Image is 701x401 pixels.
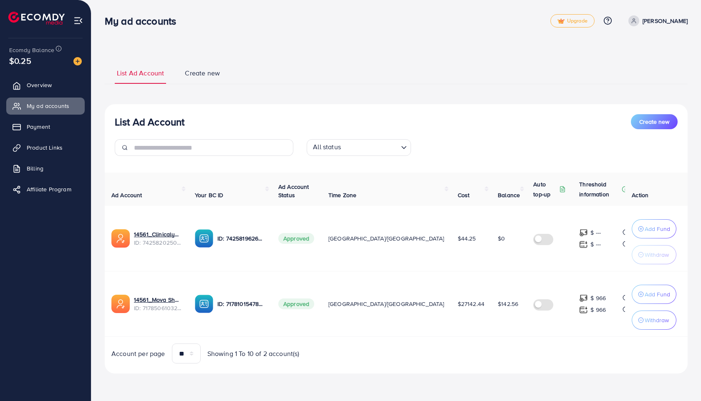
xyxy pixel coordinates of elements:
[639,118,669,126] span: Create new
[498,300,518,308] span: $142.56
[631,114,678,129] button: Create new
[550,14,595,28] a: tickUpgrade
[185,68,220,78] span: Create new
[105,15,183,27] h3: My ad accounts
[6,98,85,114] a: My ad accounts
[195,295,213,313] img: ic-ba-acc.ded83a64.svg
[195,229,213,248] img: ic-ba-acc.ded83a64.svg
[6,160,85,177] a: Billing
[557,18,588,24] span: Upgrade
[311,140,343,154] span: All status
[134,230,182,238] a: 14561_Clinicaly_1728958523660
[27,185,71,193] span: Affiliate Program
[111,295,130,313] img: ic-ads-acc.e4c84228.svg
[117,68,164,78] span: List Ad Account
[579,240,588,249] img: top-up amount
[666,363,695,395] iframe: Chat
[579,294,588,303] img: top-up amount
[458,234,476,243] span: $44.25
[579,306,588,314] img: top-up amount
[498,234,505,243] span: $0
[27,102,69,110] span: My ad accounts
[134,296,182,313] div: <span class='underline'>14561_Mova Shoes_1671376220996</span></br>7178506103284563969
[111,349,165,358] span: Account per page
[328,300,444,308] span: [GEOGRAPHIC_DATA]/[GEOGRAPHIC_DATA]
[590,293,606,303] p: $ 966
[6,77,85,93] a: Overview
[134,230,182,247] div: <span class='underline'>14561_Clinicaly_1728958523660</span></br>7425820250379354128
[632,245,676,264] button: Withdraw
[590,228,601,238] p: $ ---
[458,300,484,308] span: $27142.44
[27,164,43,173] span: Billing
[328,191,356,199] span: Time Zone
[27,123,50,131] span: Payment
[195,191,224,199] span: Your BC ID
[73,57,82,65] img: image
[134,304,182,312] span: ID: 7178506103284563969
[278,298,314,309] span: Approved
[6,139,85,156] a: Product Links
[217,233,265,243] p: ID: 7425819626652614657
[645,289,670,299] p: Add Fund
[73,16,83,25] img: menu
[632,285,676,304] button: Add Fund
[590,305,606,315] p: $ 966
[217,299,265,309] p: ID: 7178101547887296514
[328,234,444,243] span: [GEOGRAPHIC_DATA]/[GEOGRAPHIC_DATA]
[8,12,65,25] img: logo
[278,183,309,199] span: Ad Account Status
[632,219,676,238] button: Add Fund
[134,238,182,247] span: ID: 7425820250379354128
[533,179,557,199] p: Auto top-up
[278,233,314,244] span: Approved
[27,81,52,89] span: Overview
[643,16,688,26] p: [PERSON_NAME]
[115,116,184,128] h3: List Ad Account
[9,46,54,54] span: Ecomdy Balance
[111,191,142,199] span: Ad Account
[498,191,520,199] span: Balance
[645,250,669,260] p: Withdraw
[632,311,676,330] button: Withdraw
[9,55,31,67] span: $0.25
[207,349,300,358] span: Showing 1 To 10 of 2 account(s)
[645,224,670,234] p: Add Fund
[111,229,130,248] img: ic-ads-acc.e4c84228.svg
[632,191,648,199] span: Action
[343,141,398,154] input: Search for option
[590,239,601,249] p: $ ---
[579,228,588,237] img: top-up amount
[307,139,411,156] div: Search for option
[6,118,85,135] a: Payment
[645,315,669,325] p: Withdraw
[579,179,620,199] p: Threshold information
[557,18,565,24] img: tick
[625,15,688,26] a: [PERSON_NAME]
[134,296,182,304] a: 14561_Mova Shoes_1671376220996
[6,181,85,198] a: Affiliate Program
[458,191,470,199] span: Cost
[27,143,63,152] span: Product Links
